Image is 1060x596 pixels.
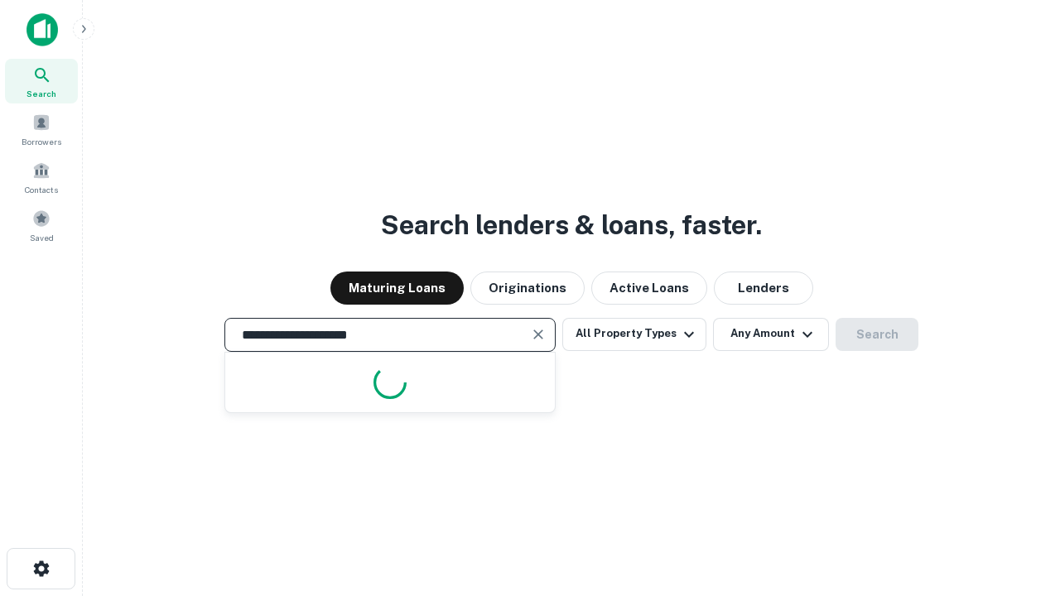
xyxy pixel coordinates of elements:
[25,183,58,196] span: Contacts
[330,272,464,305] button: Maturing Loans
[5,203,78,248] a: Saved
[562,318,706,351] button: All Property Types
[26,87,56,100] span: Search
[5,107,78,151] a: Borrowers
[527,323,550,346] button: Clear
[22,135,61,148] span: Borrowers
[591,272,707,305] button: Active Loans
[977,464,1060,543] iframe: Chat Widget
[30,231,54,244] span: Saved
[470,272,585,305] button: Originations
[714,272,813,305] button: Lenders
[381,205,762,245] h3: Search lenders & loans, faster.
[5,59,78,103] a: Search
[713,318,829,351] button: Any Amount
[5,155,78,199] a: Contacts
[26,13,58,46] img: capitalize-icon.png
